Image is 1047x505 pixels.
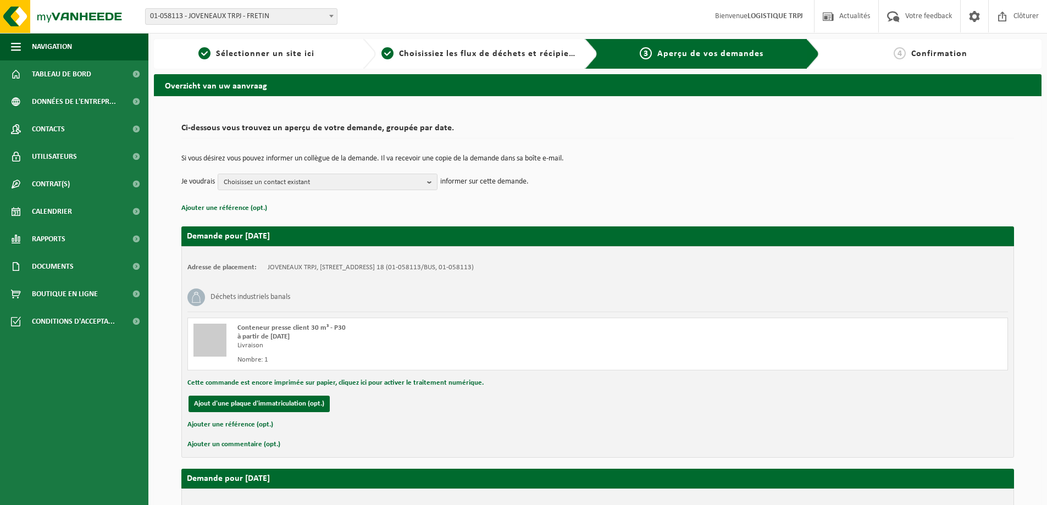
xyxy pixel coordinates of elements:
p: informer sur cette demande. [440,174,529,190]
span: Données de l'entrepr... [32,88,116,115]
h2: Overzicht van uw aanvraag [154,74,1042,96]
span: 01-058113 - JOVENEAUX TRPJ - FRETIN [145,8,337,25]
strong: LOGISTIQUE TRPJ [747,12,803,20]
strong: Demande pour [DATE] [187,232,270,241]
strong: Demande pour [DATE] [187,474,270,483]
button: Ajout d'une plaque d'immatriculation (opt.) [189,396,330,412]
button: Choisissez un contact existant [218,174,437,190]
button: Ajouter un commentaire (opt.) [187,437,280,452]
span: Tableau de bord [32,60,91,88]
a: 1Sélectionner un site ici [159,47,354,60]
span: Contacts [32,115,65,143]
strong: à partir de [DATE] [237,333,290,340]
span: Contrat(s) [32,170,70,198]
span: Aperçu de vos demandes [657,49,763,58]
div: Nombre: 1 [237,356,642,364]
span: Boutique en ligne [32,280,98,308]
span: 4 [894,47,906,59]
td: JOVENEAUX TRPJ, [STREET_ADDRESS] 18 (01-058113/BUS, 01-058113) [268,263,474,272]
span: Documents [32,253,74,280]
span: Confirmation [911,49,967,58]
p: Si vous désirez vous pouvez informer un collègue de la demande. Il va recevoir une copie de la de... [181,155,1014,163]
button: Ajouter une référence (opt.) [187,418,273,432]
button: Cette commande est encore imprimée sur papier, cliquez ici pour activer le traitement numérique. [187,376,484,390]
span: Conditions d'accepta... [32,308,115,335]
span: Choisissez un contact existant [224,174,423,191]
span: 2 [381,47,394,59]
strong: Adresse de placement: [187,264,257,271]
div: Livraison [237,341,642,350]
p: Je voudrais [181,174,215,190]
span: Utilisateurs [32,143,77,170]
span: Conteneur presse client 30 m³ - P30 [237,324,346,331]
span: Sélectionner un site ici [216,49,314,58]
a: 2Choisissiez les flux de déchets et récipients [381,47,576,60]
button: Ajouter une référence (opt.) [181,201,267,215]
span: Rapports [32,225,65,253]
span: 01-058113 - JOVENEAUX TRPJ - FRETIN [146,9,337,24]
h3: Déchets industriels banals [210,288,290,306]
span: Navigation [32,33,72,60]
span: 3 [640,47,652,59]
span: Calendrier [32,198,72,225]
span: 1 [198,47,210,59]
h2: Ci-dessous vous trouvez un aperçu de votre demande, groupée par date. [181,124,1014,138]
span: Choisissiez les flux de déchets et récipients [399,49,582,58]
